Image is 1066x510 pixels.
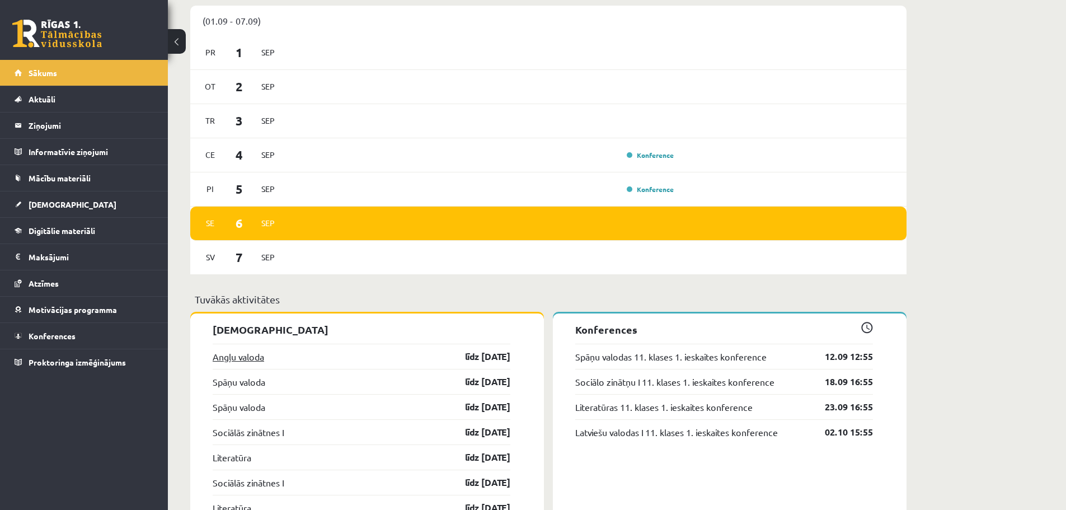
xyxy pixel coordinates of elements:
span: 1 [222,43,257,62]
span: 4 [222,146,257,164]
span: Sep [256,44,280,61]
a: Maksājumi [15,244,154,270]
a: Motivācijas programma [15,297,154,322]
span: 3 [222,111,257,130]
a: Angļu valoda [213,350,264,363]
a: līdz [DATE] [445,375,510,389]
a: Konferences [15,323,154,349]
a: līdz [DATE] [445,350,510,363]
span: Sep [256,112,280,129]
span: Sep [256,146,280,163]
span: Proktoringa izmēģinājums [29,357,126,367]
a: līdz [DATE] [445,400,510,414]
span: Sep [256,214,280,232]
a: 02.10 15:55 [808,425,873,439]
a: 12.09 12:55 [808,350,873,363]
span: Mācību materiāli [29,173,91,183]
span: Se [199,214,222,232]
span: 5 [222,180,257,198]
span: Atzīmes [29,278,59,288]
a: Proktoringa izmēģinājums [15,349,154,375]
a: līdz [DATE] [445,451,510,464]
a: Spāņu valoda [213,375,265,389]
legend: Ziņojumi [29,113,154,138]
span: Tr [199,112,222,129]
span: Sep [256,78,280,95]
a: Mācību materiāli [15,165,154,191]
a: Konference [627,185,674,194]
a: Latviešu valodas I 11. klases 1. ieskaites konference [575,425,778,439]
a: Rīgas 1. Tālmācības vidusskola [12,20,102,48]
span: [DEMOGRAPHIC_DATA] [29,199,116,209]
span: Ot [199,78,222,95]
span: Pi [199,180,222,198]
a: līdz [DATE] [445,476,510,489]
a: Aktuāli [15,86,154,112]
span: 2 [222,77,257,96]
span: Digitālie materiāli [29,226,95,236]
a: Konference [627,151,674,160]
legend: Maksājumi [29,244,154,270]
span: 6 [222,214,257,232]
span: Ce [199,146,222,163]
p: [DEMOGRAPHIC_DATA] [213,322,510,337]
a: Sākums [15,60,154,86]
a: Sociālās zinātnes I [213,425,284,439]
div: (01.09 - 07.09) [190,6,907,36]
span: Sākums [29,68,57,78]
a: Spāņu valoda [213,400,265,414]
a: Spāņu valodas 11. klases 1. ieskaites konference [575,350,767,363]
span: 7 [222,248,257,266]
a: 18.09 16:55 [808,375,873,389]
span: Aktuāli [29,94,55,104]
p: Konferences [575,322,873,337]
span: Pr [199,44,222,61]
legend: Informatīvie ziņojumi [29,139,154,165]
span: Konferences [29,331,76,341]
span: Sv [199,249,222,266]
a: Literatūras 11. klases 1. ieskaites konference [575,400,753,414]
a: 23.09 16:55 [808,400,873,414]
a: līdz [DATE] [445,425,510,439]
p: Tuvākās aktivitātes [195,292,902,307]
a: Ziņojumi [15,113,154,138]
a: Literatūra [213,451,251,464]
a: Atzīmes [15,270,154,296]
a: Sociālās zinātnes I [213,476,284,489]
span: Sep [256,249,280,266]
a: Digitālie materiāli [15,218,154,244]
span: Motivācijas programma [29,305,117,315]
a: Informatīvie ziņojumi [15,139,154,165]
a: Sociālo zinātņu I 11. klases 1. ieskaites konference [575,375,774,389]
a: [DEMOGRAPHIC_DATA] [15,191,154,217]
span: Sep [256,180,280,198]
